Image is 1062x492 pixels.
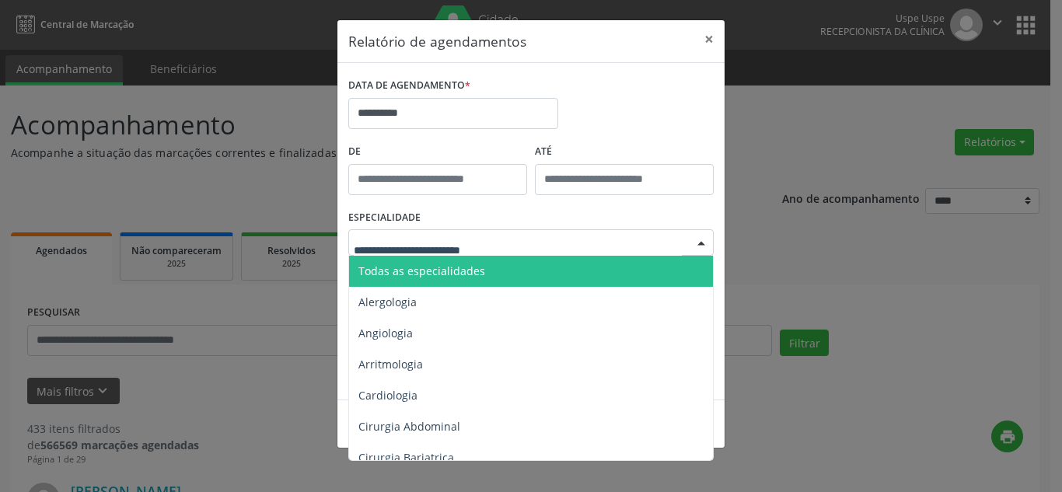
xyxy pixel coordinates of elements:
[358,450,454,465] span: Cirurgia Bariatrica
[358,419,460,434] span: Cirurgia Abdominal
[348,140,527,164] label: De
[693,20,725,58] button: Close
[358,326,413,340] span: Angiologia
[358,357,423,372] span: Arritmologia
[358,295,417,309] span: Alergologia
[348,31,526,51] h5: Relatório de agendamentos
[358,388,417,403] span: Cardiologia
[535,140,714,164] label: ATÉ
[348,74,470,98] label: DATA DE AGENDAMENTO
[358,263,485,278] span: Todas as especialidades
[348,206,421,230] label: ESPECIALIDADE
